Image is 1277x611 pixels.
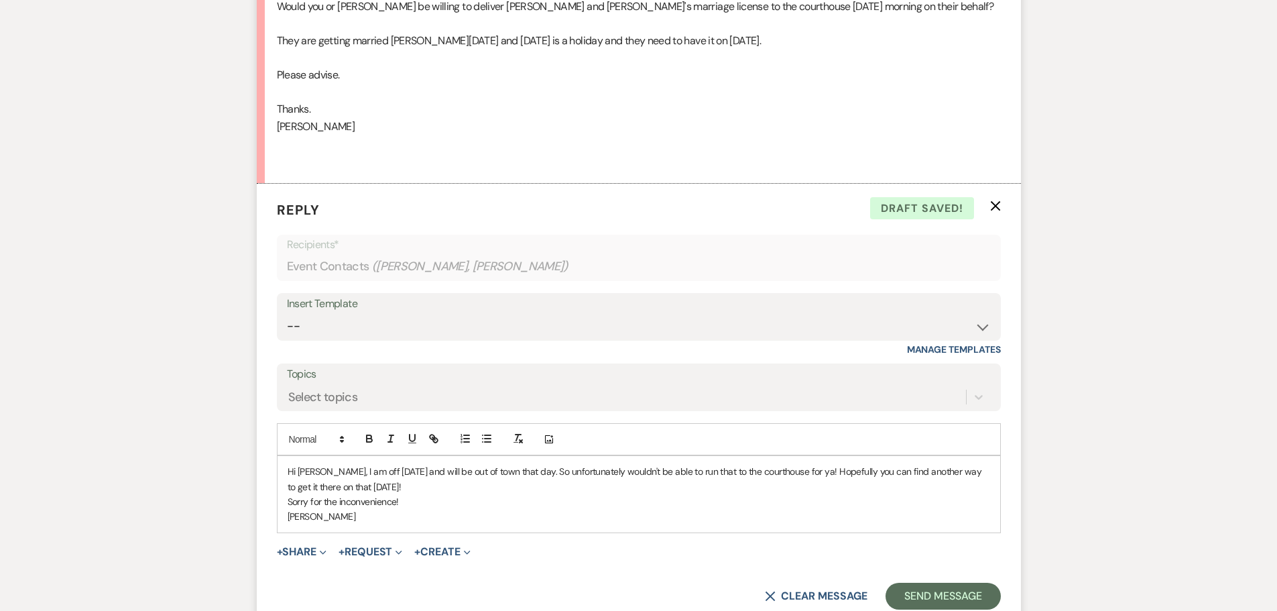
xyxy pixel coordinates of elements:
[886,583,1000,610] button: Send Message
[288,388,358,406] div: Select topics
[414,547,420,557] span: +
[287,294,991,314] div: Insert Template
[339,547,402,557] button: Request
[288,509,990,524] p: [PERSON_NAME]
[870,197,974,220] span: Draft saved!
[907,343,1001,355] a: Manage Templates
[277,547,283,557] span: +
[288,494,990,509] p: Sorry for the inconvenience!
[287,254,991,280] div: Event Contacts
[372,258,569,276] span: ( [PERSON_NAME], [PERSON_NAME] )
[339,547,345,557] span: +
[287,236,991,254] p: Recipients*
[277,201,320,219] span: Reply
[288,464,990,494] p: Hi [PERSON_NAME], I am off [DATE] and will be out of town that day. So unfortunately wouldn't be ...
[277,547,327,557] button: Share
[287,365,991,384] label: Topics
[765,591,867,602] button: Clear message
[414,547,470,557] button: Create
